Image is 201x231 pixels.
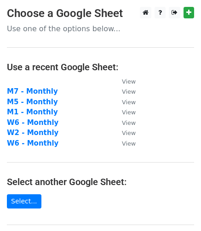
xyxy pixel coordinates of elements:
[122,140,136,147] small: View
[113,108,136,116] a: View
[7,98,58,106] a: M5 - Monthly
[7,87,58,96] a: M7 - Monthly
[122,78,136,85] small: View
[7,194,41,208] a: Select...
[7,62,194,73] h4: Use a recent Google Sheet:
[7,129,58,137] a: W2 - Monthly
[113,87,136,96] a: View
[7,7,194,20] h3: Choose a Google Sheet
[7,176,194,187] h4: Select another Google Sheet:
[7,108,58,116] a: M1 - Monthly
[113,139,136,147] a: View
[113,129,136,137] a: View
[122,119,136,126] small: View
[113,98,136,106] a: View
[7,24,194,34] p: Use one of the options below...
[113,118,136,127] a: View
[7,118,58,127] a: W6 - Monthly
[122,88,136,95] small: View
[7,139,58,147] a: W6 - Monthly
[113,77,136,85] a: View
[122,130,136,136] small: View
[122,109,136,116] small: View
[122,99,136,106] small: View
